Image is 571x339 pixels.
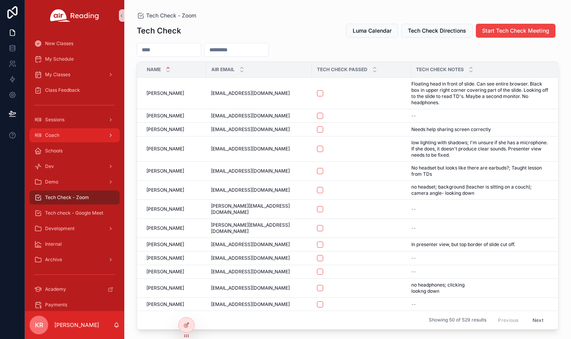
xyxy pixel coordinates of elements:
a: [PERSON_NAME] [146,269,202,275]
span: [EMAIL_ADDRESS][DOMAIN_NAME] [211,285,290,291]
a: -- [411,206,548,212]
button: Next [527,314,549,326]
a: low lighting with shadows; I'm unsure if she has a microphone. If she does, it doesn't produce cl... [411,140,548,158]
a: -- [411,225,548,231]
a: [EMAIL_ADDRESS][DOMAIN_NAME] [211,90,307,96]
span: [PERSON_NAME] [146,206,184,212]
a: Tech Check - Zoom [30,190,120,204]
a: Archive [30,253,120,267]
a: [PERSON_NAME] [146,285,202,291]
span: [EMAIL_ADDRESS][DOMAIN_NAME] [211,187,290,193]
a: [PERSON_NAME] [146,241,202,248]
span: In presenter view, but top border of slide cut off. [411,241,515,248]
span: -- [411,255,416,261]
span: -- [411,301,416,308]
span: Needs help sharing screen correctly [411,126,491,133]
a: Floating head in front of slide. Can see entire browser. Black box in upper right corner covering... [411,81,548,106]
span: My Classes [45,72,70,78]
a: [EMAIL_ADDRESS][DOMAIN_NAME] [211,146,307,152]
span: [EMAIL_ADDRESS][DOMAIN_NAME] [211,269,290,275]
a: Internal [30,237,120,251]
button: Luma Calendar [346,24,398,38]
a: New Classes [30,37,120,51]
a: No headset but looks like there are earbuds?; Taught lesson from TDs [411,165,548,177]
span: Tech Check Notes [416,66,464,73]
span: Dev [45,163,54,169]
span: Start Tech Check Meeting [482,27,549,35]
a: [EMAIL_ADDRESS][DOMAIN_NAME] [211,168,307,174]
span: [PERSON_NAME] [146,285,184,291]
a: [PERSON_NAME] [146,206,202,212]
span: [EMAIL_ADDRESS][DOMAIN_NAME] [211,113,290,119]
a: [PERSON_NAME] [146,146,202,152]
a: [PERSON_NAME] [146,301,202,308]
a: -- [411,269,548,275]
span: [PERSON_NAME] [146,90,184,96]
a: Class Feedback [30,83,120,97]
a: My Schedule [30,52,120,66]
span: Schools [45,148,63,154]
a: Tech check - Google Meet [30,206,120,220]
span: [PERSON_NAME] [146,241,184,248]
a: [PERSON_NAME] [146,168,202,174]
a: Demo [30,175,120,189]
a: [EMAIL_ADDRESS][DOMAIN_NAME] [211,113,307,119]
a: [EMAIL_ADDRESS][DOMAIN_NAME] [211,285,307,291]
a: My Classes [30,68,120,82]
span: Tech Check Directions [408,27,466,35]
a: -- [411,255,548,261]
span: [EMAIL_ADDRESS][DOMAIN_NAME] [211,90,290,96]
span: Demo [45,179,58,185]
a: [PERSON_NAME] [146,225,202,231]
a: [PERSON_NAME] [146,126,202,133]
a: Academy [30,282,120,296]
span: Luma Calendar [353,27,392,35]
span: Tech Check - Zoom [45,194,89,201]
span: [PERSON_NAME] [146,187,184,193]
span: Payments [45,302,67,308]
a: -- [411,301,548,308]
span: KR [35,320,43,330]
a: [PERSON_NAME][EMAIL_ADDRESS][DOMAIN_NAME] [211,203,307,215]
a: no headphones; clicking lookng down [411,282,548,294]
h1: Tech Check [137,25,181,36]
span: Development [45,225,75,232]
span: Tech check - Google Meet [45,210,103,216]
a: [PERSON_NAME][EMAIL_ADDRESS][DOMAIN_NAME] [211,222,307,234]
span: no headset; background (teacher is sitting on a couch); camera angle- looking down [411,184,548,196]
span: [EMAIL_ADDRESS][DOMAIN_NAME] [211,126,290,133]
a: [EMAIL_ADDRESS][DOMAIN_NAME] [211,255,307,261]
span: [PERSON_NAME] [146,255,184,261]
span: Class Feedback [45,87,80,93]
span: [PERSON_NAME] [146,301,184,308]
span: [EMAIL_ADDRESS][DOMAIN_NAME] [211,301,290,308]
span: -- [411,269,416,275]
span: -- [411,225,416,231]
span: Sessions [45,117,64,123]
button: Start Tech Check Meeting [476,24,555,38]
div: scrollable content [25,31,124,311]
span: [PERSON_NAME] [146,126,184,133]
span: [EMAIL_ADDRESS][DOMAIN_NAME] [211,146,290,152]
span: Tech Check - Zoom [146,12,196,19]
a: [EMAIL_ADDRESS][DOMAIN_NAME] [211,187,307,193]
img: App logo [50,9,99,22]
a: Sessions [30,113,120,127]
span: -- [411,113,416,119]
span: [PERSON_NAME] [146,225,184,231]
span: [PERSON_NAME] [146,113,184,119]
button: Tech Check Directions [401,24,473,38]
p: [PERSON_NAME] [54,321,99,329]
span: -- [411,206,416,212]
span: Archive [45,257,62,263]
a: Development [30,222,120,236]
span: Name [147,66,161,73]
span: My Schedule [45,56,74,62]
a: [EMAIL_ADDRESS][DOMAIN_NAME] [211,301,307,308]
a: Coach [30,128,120,142]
